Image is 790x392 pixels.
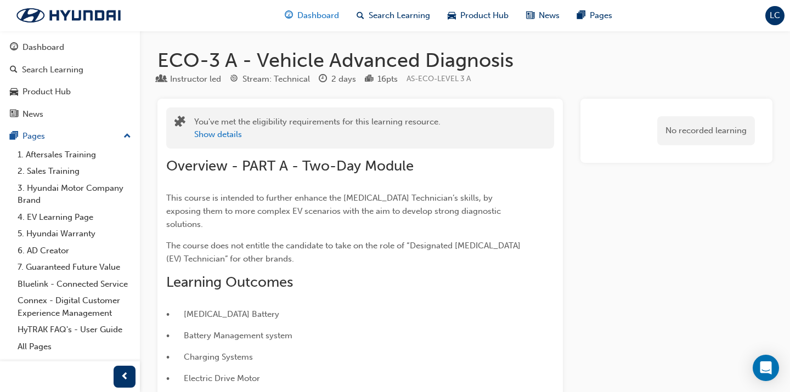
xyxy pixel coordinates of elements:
[4,60,136,80] a: Search Learning
[13,292,136,321] a: Connex - Digital Customer Experience Management
[517,4,568,27] a: news-iconNews
[194,128,242,141] button: Show details
[568,4,621,27] a: pages-iconPages
[166,241,523,264] span: The course does not entitle the candidate to take on the role of “Designated [MEDICAL_DATA] (EV) ...
[230,72,310,86] div: Stream
[22,41,64,54] div: Dashboard
[590,9,612,22] span: Pages
[157,75,166,84] span: learningResourceType_INSTRUCTOR_LED-icon
[10,132,18,141] span: pages-icon
[10,110,18,120] span: news-icon
[4,82,136,102] a: Product Hub
[10,43,18,53] span: guage-icon
[13,225,136,242] a: 5. Hyundai Warranty
[242,73,310,86] div: Stream: Technical
[4,35,136,126] button: DashboardSearch LearningProduct HubNews
[297,9,339,22] span: Dashboard
[13,180,136,209] a: 3. Hyundai Motor Company Brand
[10,65,18,75] span: search-icon
[4,126,136,146] button: Pages
[174,117,185,129] span: puzzle-icon
[157,48,772,72] h1: ECO-3 A - Vehicle Advanced Diagnosis
[10,87,18,97] span: car-icon
[13,338,136,355] a: All Pages
[4,37,136,58] a: Dashboard
[460,9,509,22] span: Product Hub
[448,9,456,22] span: car-icon
[166,193,503,229] span: This course is intended to further enhance the [MEDICAL_DATA] Technician’s skills, by exposing th...
[13,321,136,338] a: HyTRAK FAQ's - User Guide
[439,4,517,27] a: car-iconProduct Hub
[276,4,348,27] a: guage-iconDashboard
[22,86,71,98] div: Product Hub
[166,352,253,362] span: • Charging Systems
[13,146,136,163] a: 1. Aftersales Training
[369,9,430,22] span: Search Learning
[526,9,534,22] span: news-icon
[770,9,780,22] span: LC
[123,129,131,144] span: up-icon
[230,75,238,84] span: target-icon
[22,64,83,76] div: Search Learning
[348,4,439,27] a: search-iconSearch Learning
[166,157,414,174] span: Overview - PART A - Two-Day Module
[407,74,471,83] span: Learning resource code
[157,72,221,86] div: Type
[319,75,327,84] span: clock-icon
[166,331,292,340] span: • Battery Management system
[13,209,136,226] a: 4. EV Learning Page
[539,9,560,22] span: News
[657,116,755,145] div: No recorded learning
[170,73,221,86] div: Instructor led
[22,108,43,121] div: News
[194,116,441,140] div: You've met the eligibility requirements for this learning resource.
[357,9,364,22] span: search-icon
[166,373,260,383] span: • Electric Drive Motor
[285,9,293,22] span: guage-icon
[577,9,585,22] span: pages-icon
[13,259,136,276] a: 7. Guaranteed Future Value
[331,73,356,86] div: 2 days
[5,4,132,27] img: Trak
[4,104,136,124] a: News
[13,242,136,259] a: 6. AD Creator
[166,274,293,291] span: Learning Outcomes
[765,6,785,25] button: LC
[13,276,136,293] a: Bluelink - Connected Service
[13,163,136,180] a: 2. Sales Training
[377,73,398,86] div: 16 pts
[121,370,129,384] span: prev-icon
[319,72,356,86] div: Duration
[365,75,373,84] span: podium-icon
[753,355,779,381] div: Open Intercom Messenger
[166,309,279,319] span: • [MEDICAL_DATA] Battery
[22,130,45,143] div: Pages
[365,72,398,86] div: Points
